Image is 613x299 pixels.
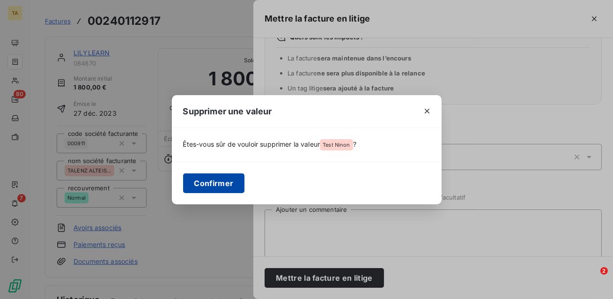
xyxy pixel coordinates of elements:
[183,105,272,118] span: Supprimer une valeur
[323,142,350,148] span: Test Ninon
[600,267,608,275] span: 2
[183,173,245,193] button: Confirmer
[183,139,356,150] span: Êtes-vous sûr de vouloir supprimer la valeur ?
[581,267,604,290] iframe: Intercom live chat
